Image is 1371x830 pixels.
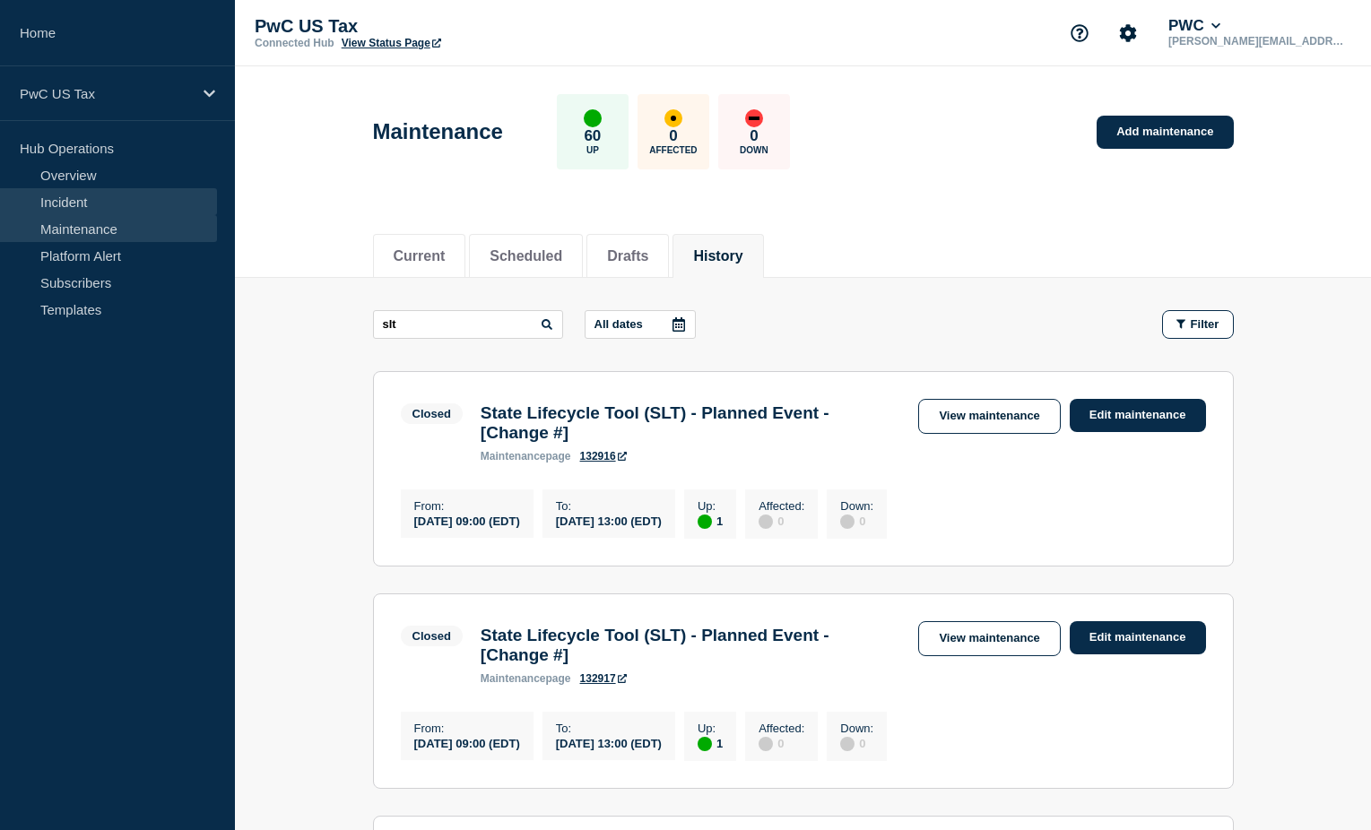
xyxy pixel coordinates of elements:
[1070,399,1206,432] a: Edit maintenance
[481,450,546,463] span: maintenance
[556,513,662,528] div: [DATE] 13:00 (EDT)
[481,450,571,463] p: page
[580,672,627,685] a: 132917
[698,735,723,751] div: 1
[481,626,901,665] h3: State Lifecycle Tool (SLT) - Planned Event - [Change #]
[607,248,648,264] button: Drafts
[759,735,804,751] div: 0
[649,145,697,155] p: Affected
[584,109,602,127] div: up
[759,513,804,529] div: 0
[412,407,451,420] div: Closed
[693,248,742,264] button: History
[918,399,1060,434] a: View maintenance
[556,722,662,735] p: To :
[556,499,662,513] p: To :
[255,37,334,49] p: Connected Hub
[669,127,677,145] p: 0
[414,735,520,750] div: [DATE] 09:00 (EDT)
[664,109,682,127] div: affected
[740,145,768,155] p: Down
[373,310,563,339] input: Search maintenances
[1165,17,1224,35] button: PWC
[840,722,873,735] p: Down :
[840,513,873,529] div: 0
[759,514,773,529] div: disabled
[20,86,192,101] p: PwC US Tax
[342,37,441,49] a: View Status Page
[1070,621,1206,654] a: Edit maintenance
[594,317,643,331] p: All dates
[586,145,599,155] p: Up
[698,722,723,735] p: Up :
[840,514,855,529] div: disabled
[1109,14,1147,52] button: Account settings
[759,722,804,735] p: Affected :
[414,722,520,735] p: From :
[840,735,873,751] div: 0
[556,735,662,750] div: [DATE] 13:00 (EDT)
[1097,116,1233,149] a: Add maintenance
[490,248,562,264] button: Scheduled
[255,16,613,37] p: PwC US Tax
[840,499,873,513] p: Down :
[481,672,546,685] span: maintenance
[580,450,627,463] a: 132916
[745,109,763,127] div: down
[840,737,855,751] div: disabled
[759,737,773,751] div: disabled
[373,119,503,144] h1: Maintenance
[1061,14,1098,52] button: Support
[584,127,601,145] p: 60
[698,514,712,529] div: up
[414,513,520,528] div: [DATE] 09:00 (EDT)
[698,737,712,751] div: up
[414,499,520,513] p: From :
[918,621,1060,656] a: View maintenance
[698,499,723,513] p: Up :
[481,672,571,685] p: page
[394,248,446,264] button: Current
[1162,310,1234,339] button: Filter
[759,499,804,513] p: Affected :
[1191,317,1219,331] span: Filter
[698,513,723,529] div: 1
[585,310,696,339] button: All dates
[750,127,758,145] p: 0
[481,403,901,443] h3: State Lifecycle Tool (SLT) - Planned Event - [Change #]
[1165,35,1351,48] p: [PERSON_NAME][EMAIL_ADDRESS][PERSON_NAME][DOMAIN_NAME]
[412,629,451,643] div: Closed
